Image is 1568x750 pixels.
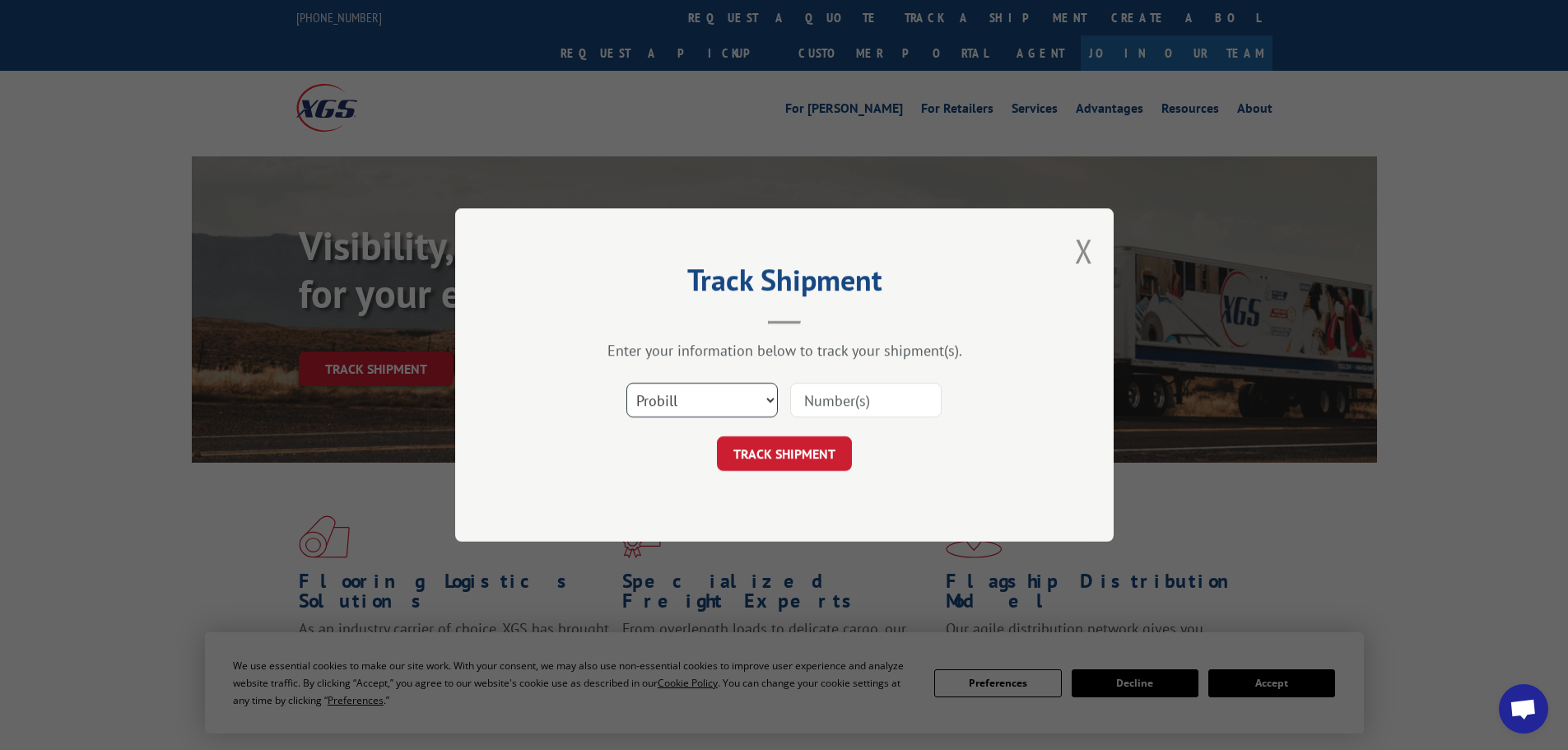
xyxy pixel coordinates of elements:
[717,436,852,471] button: TRACK SHIPMENT
[1075,229,1093,273] button: Close modal
[537,268,1031,300] h2: Track Shipment
[537,341,1031,360] div: Enter your information below to track your shipment(s).
[1499,684,1548,734] div: Open chat
[790,383,942,417] input: Number(s)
